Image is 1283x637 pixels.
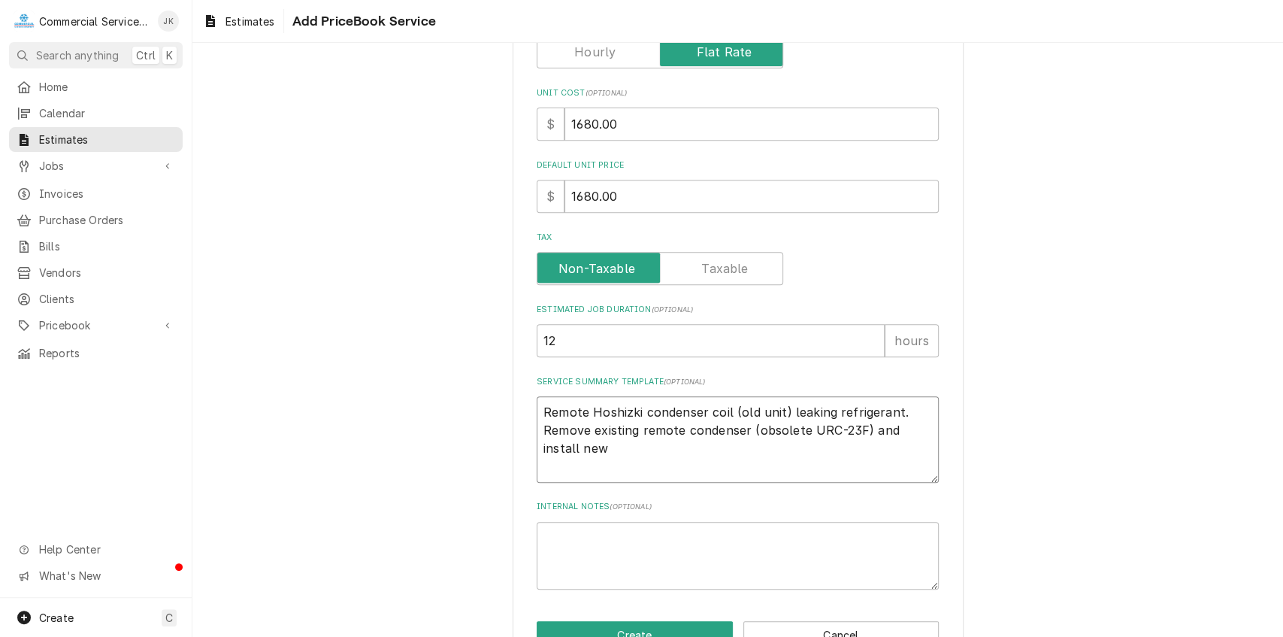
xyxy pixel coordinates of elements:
span: Pricebook [39,317,153,333]
span: C [165,610,173,626]
a: Bills [9,234,183,259]
label: Unit Cost [537,87,939,99]
div: Service Summary Template [537,376,939,483]
span: Help Center [39,541,174,557]
span: Invoices [39,186,175,202]
label: Default Unit Price [537,159,939,171]
textarea: Remote Hoshizki condenser coil (old unit) leaking refrigerant. Remove existing remote condenser (... [537,396,939,483]
a: Clients [9,287,183,311]
div: $ [537,180,564,213]
span: Reports [39,345,175,361]
span: ( optional ) [652,305,694,314]
a: Go to Pricebook [9,313,183,338]
div: Unit Cost [537,87,939,141]
label: Internal Notes [537,501,939,513]
div: $ [537,108,564,141]
span: Calendar [39,105,175,121]
div: Estimated Job Duration [537,304,939,357]
a: Go to Help Center [9,537,183,562]
label: Service Summary Template [537,376,939,388]
span: What's New [39,568,174,584]
button: Search anythingCtrlK [9,42,183,68]
a: Reports [9,341,183,366]
span: ( optional ) [585,89,627,97]
span: ( optional ) [664,378,706,386]
span: Create [39,611,74,624]
span: Jobs [39,158,153,174]
span: Purchase Orders [39,212,175,228]
span: ( optional ) [610,502,652,511]
span: Clients [39,291,175,307]
a: Calendar [9,101,183,126]
span: Estimates [39,132,175,147]
a: Go to Jobs [9,153,183,178]
label: Estimated Job Duration [537,304,939,316]
a: Purchase Orders [9,208,183,232]
div: Default Unit Price [537,159,939,213]
span: Estimates [225,14,274,29]
span: Bills [39,238,175,254]
div: Internal Notes [537,501,939,590]
span: Ctrl [136,47,156,63]
a: Estimates [9,127,183,152]
span: Vendors [39,265,175,281]
a: Go to What's New [9,563,183,588]
span: Search anything [36,47,119,63]
span: Add PriceBook Service [287,11,435,32]
span: K [166,47,173,63]
a: Estimates [197,9,280,34]
a: Home [9,74,183,99]
div: JK [158,11,179,32]
div: Tax [537,232,939,285]
label: Tax [537,232,939,244]
div: C [14,11,35,32]
div: John Key's Avatar [158,11,179,32]
a: Vendors [9,260,183,285]
span: Home [39,79,175,95]
div: Commercial Service Co. [39,14,150,29]
a: Invoices [9,181,183,206]
div: hours [885,324,939,357]
div: Commercial Service Co.'s Avatar [14,11,35,32]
